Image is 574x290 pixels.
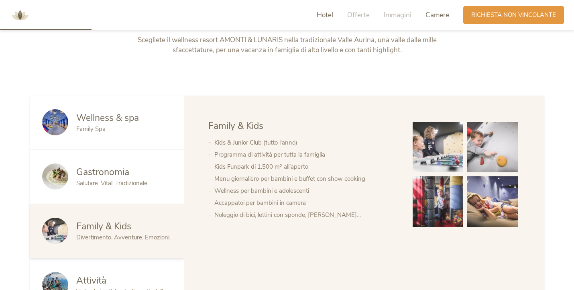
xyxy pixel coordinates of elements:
[208,120,263,132] span: Family & Kids
[76,274,106,287] span: Attività
[214,161,397,173] li: Kids Funpark di 1.500 m² all’aperto
[214,173,397,185] li: Menu giornaliero per bambini e buffet con show cooking
[76,233,171,241] span: Divertimento. Avventure. Emozioni.
[214,137,397,149] li: Kids & Junior Club (tutto l‘anno)
[384,10,411,20] span: Immagini
[76,166,129,178] span: Gastronomia
[120,35,455,55] p: Scegliete il wellness resort AMONTI & LUNARIS nella tradizionale Valle Aurina, una valle dalle mi...
[214,197,397,209] li: Accappatoi per bambini in camera
[8,3,32,27] img: AMONTI & LUNARIS Wellnessresort
[214,209,397,221] li: Noleggio di bici, lettini con sponde, [PERSON_NAME]…
[214,185,397,197] li: Wellness per bambini e adolescenti
[214,149,397,161] li: Programma di attività per tutta la famiglia
[76,179,149,187] span: Salutare. Vital. Tradizionale.
[471,11,556,19] span: Richiesta non vincolante
[347,10,370,20] span: Offerte
[317,10,333,20] span: Hotel
[76,125,106,133] span: Family Spa
[76,112,139,124] span: Wellness & spa
[76,220,131,233] span: Family & Kids
[425,10,449,20] span: Camere
[8,12,32,18] a: AMONTI & LUNARIS Wellnessresort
